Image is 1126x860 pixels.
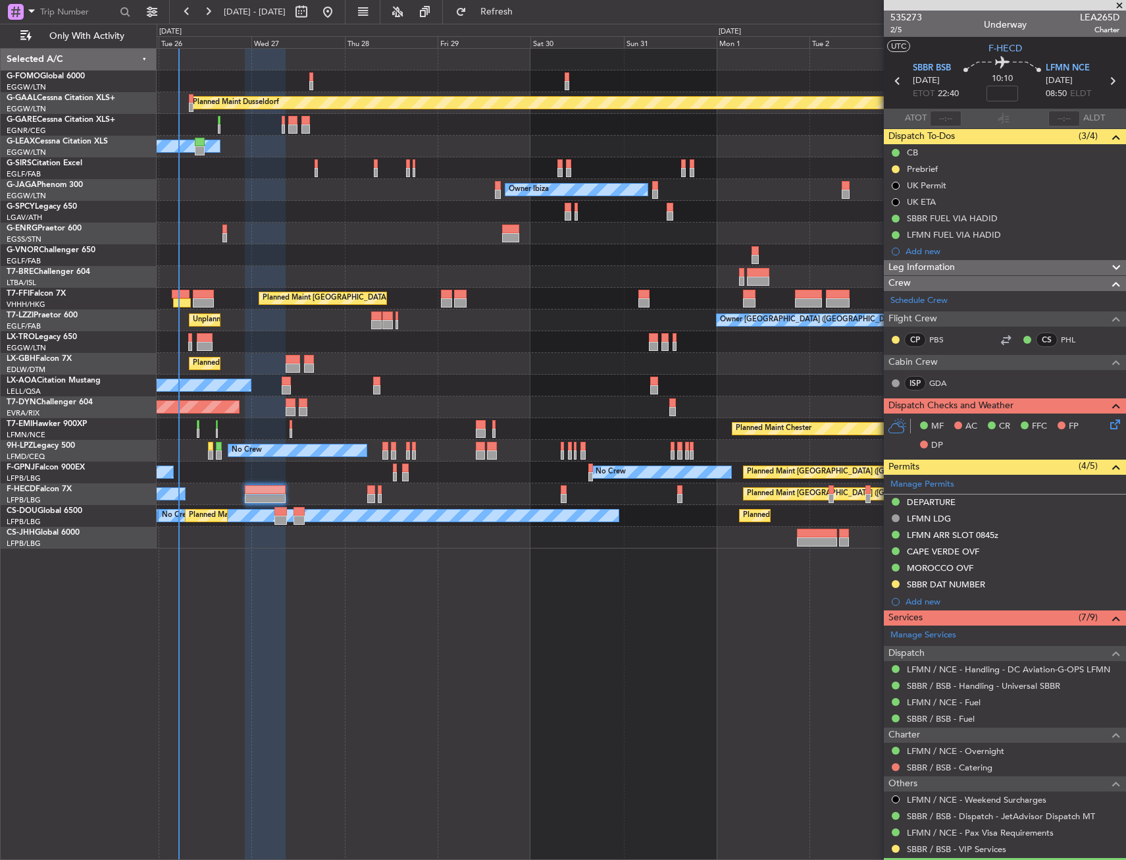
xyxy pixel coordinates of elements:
div: CS [1036,333,1058,347]
div: SBBR FUEL VIA HADID [907,213,998,224]
a: EGGW/LTN [7,104,46,114]
button: UTC [887,40,910,52]
div: Planned Maint [GEOGRAPHIC_DATA] ([GEOGRAPHIC_DATA]) [747,484,954,504]
a: LFMD/CEQ [7,452,45,462]
div: Add new [906,246,1119,257]
div: No Crew [596,462,626,482]
span: Dispatch Checks and Weather [888,398,1013,414]
a: G-VNORChallenger 650 [7,246,95,254]
a: EGSS/STN [7,234,41,244]
a: SBBR / BSB - VIP Services [907,844,1006,855]
span: G-SIRS [7,159,32,167]
div: Fri 29 [438,36,530,48]
div: Underway [984,18,1027,32]
span: MF [931,420,944,433]
span: G-JAGA [7,181,37,189]
a: LX-TROLegacy 650 [7,333,77,341]
div: SBBR DAT NUMBER [907,579,985,590]
div: Planned Maint Dusseldorf [193,93,279,113]
div: Prebrief [907,163,938,175]
span: (7/9) [1079,610,1098,624]
a: G-SPCYLegacy 650 [7,203,77,211]
a: EGLF/FAB [7,256,41,266]
a: VHHH/HKG [7,300,45,309]
div: Unplanned Maint [GEOGRAPHIC_DATA] ([GEOGRAPHIC_DATA]) [193,310,409,330]
a: LFPB/LBG [7,539,41,549]
a: EGLF/FAB [7,169,41,179]
span: 535273 [890,11,922,24]
a: G-ENRGPraetor 600 [7,225,82,232]
span: G-SPCY [7,203,35,211]
span: Permits [888,460,919,475]
span: CS-JHH [7,529,35,537]
div: LFMN ARR SLOT 0845z [907,529,998,541]
span: DP [931,439,943,452]
span: (4/5) [1079,459,1098,473]
span: LX-AOA [7,377,37,385]
span: FP [1069,420,1079,433]
a: LELL/QSA [7,387,41,396]
a: LFPB/LBG [7,517,41,527]
div: Sat 30 [530,36,623,48]
a: F-GPNJFalcon 900EX [7,464,85,471]
div: CAPE VERDE OVF [907,546,979,557]
div: Planned Maint Nice ([GEOGRAPHIC_DATA]) [193,354,340,373]
span: Services [888,610,923,626]
a: LX-AOACitation Mustang [7,377,101,385]
div: Owner Ibiza [509,180,549,200]
span: Cabin Crew [888,355,938,370]
a: LFMN/NCE [7,430,45,440]
a: T7-EMIHawker 900XP [7,420,87,428]
div: Mon 1 [717,36,809,48]
div: Planned Maint [GEOGRAPHIC_DATA] ([GEOGRAPHIC_DATA] Intl) [263,288,482,308]
a: GDA [929,377,959,389]
a: EGNR/CEG [7,126,46,136]
div: ISP [904,376,926,390]
div: Add new [906,596,1119,607]
a: T7-BREChallenger 604 [7,268,90,276]
div: Wed 27 [251,36,344,48]
span: LFMN NCE [1046,62,1090,75]
span: LX-TRO [7,333,35,341]
span: Charter [888,728,920,743]
div: Planned Maint Chester [736,419,811,439]
a: EGGW/LTN [7,82,46,92]
span: G-ENRG [7,225,38,232]
a: SBBR / BSB - Catering [907,762,992,773]
div: UK ETA [907,196,936,207]
div: Planned Maint [GEOGRAPHIC_DATA] ([GEOGRAPHIC_DATA]) [743,506,950,525]
a: SBBR / BSB - Fuel [907,713,975,724]
span: LX-GBH [7,355,36,363]
span: G-LEAX [7,138,35,146]
span: Charter [1080,24,1119,36]
span: SBBR BSB [913,62,951,75]
span: CS-DOU [7,507,38,515]
div: No Crew [162,506,192,525]
div: MOROCCO OVF [907,562,973,574]
a: T7-LZZIPraetor 600 [7,311,78,319]
span: Leg Information [888,260,955,275]
div: Tue 2 [809,36,902,48]
a: CS-DOUGlobal 6500 [7,507,82,515]
a: LFMN / NCE - Overnight [907,745,1004,757]
div: UK Permit [907,180,946,191]
div: Sun 31 [624,36,717,48]
span: Refresh [469,7,525,16]
div: Planned Maint [GEOGRAPHIC_DATA] ([GEOGRAPHIC_DATA]) [747,462,954,482]
span: G-FOMO [7,72,40,80]
span: Only With Activity [34,32,139,41]
a: EDLW/DTM [7,365,45,375]
span: G-GARE [7,116,37,124]
span: Dispatch To-Dos [888,129,955,144]
a: CS-JHHGlobal 6000 [7,529,80,537]
span: ELDT [1070,88,1091,101]
span: (3/4) [1079,129,1098,143]
a: T7-FFIFalcon 7X [7,290,66,298]
div: Planned Maint [GEOGRAPHIC_DATA] ([GEOGRAPHIC_DATA]) [189,506,396,525]
a: LFPB/LBG [7,473,41,483]
span: T7-BRE [7,268,34,276]
div: [DATE] [719,26,741,38]
span: T7-EMI [7,420,32,428]
a: 9H-LPZLegacy 500 [7,442,75,450]
span: 10:10 [992,72,1013,86]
